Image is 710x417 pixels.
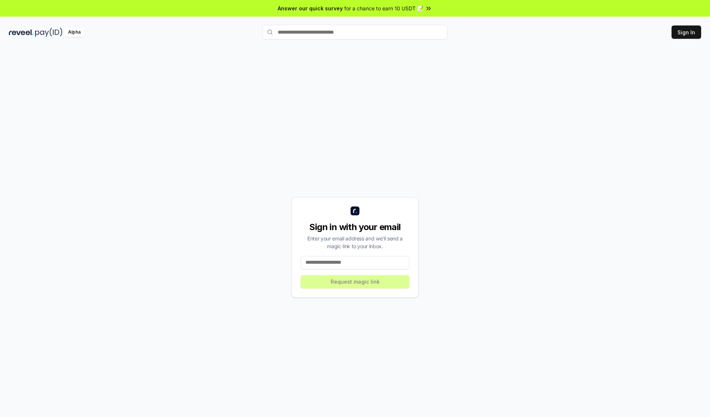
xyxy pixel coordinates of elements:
button: Sign In [672,25,701,39]
div: Sign in with your email [301,221,409,233]
img: logo_small [351,206,359,215]
div: Alpha [64,28,85,37]
span: for a chance to earn 10 USDT 📝 [344,4,423,12]
img: reveel_dark [9,28,34,37]
span: Answer our quick survey [278,4,343,12]
img: pay_id [35,28,62,37]
div: Enter your email address and we’ll send a magic link to your inbox. [301,235,409,250]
